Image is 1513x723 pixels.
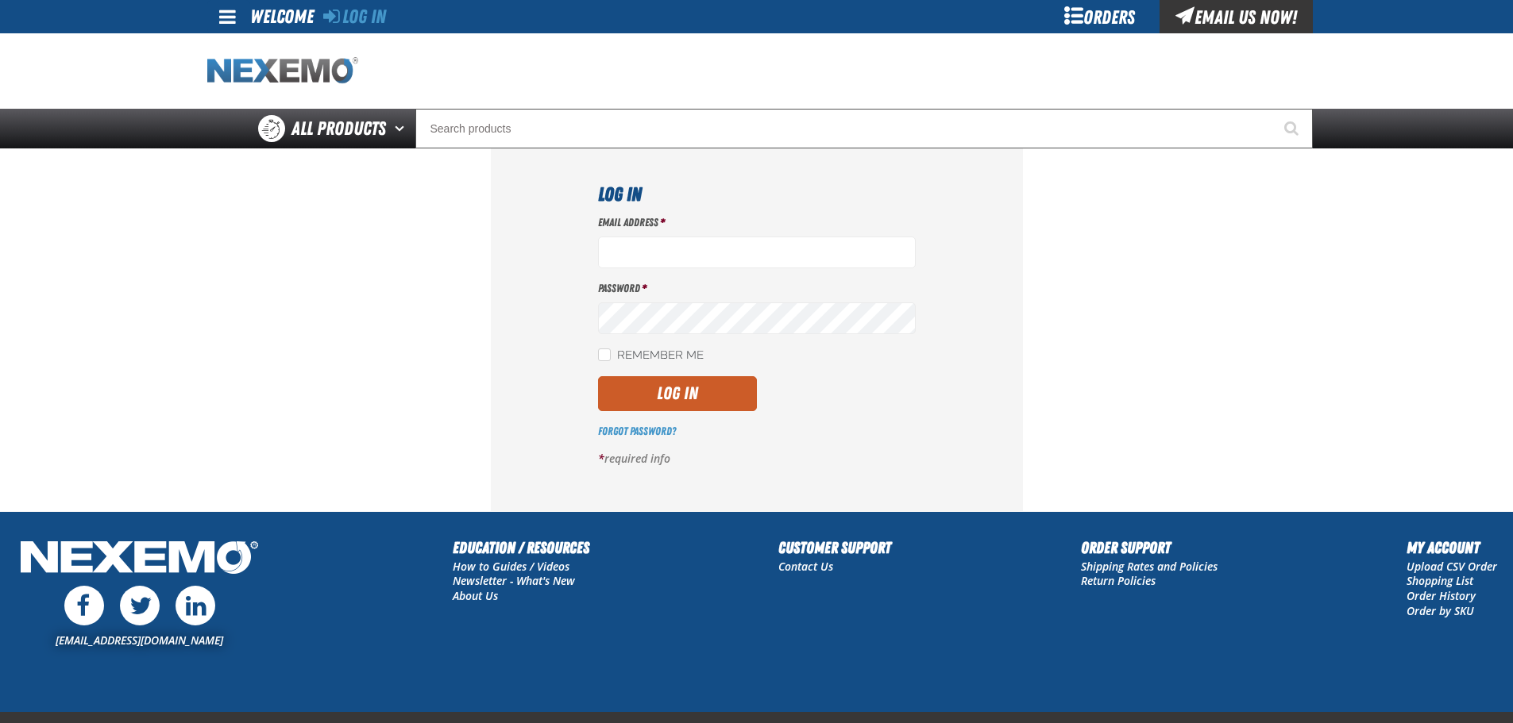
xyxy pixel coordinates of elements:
a: About Us [453,588,498,603]
a: Newsletter - What's New [453,573,575,588]
img: Nexemo logo [207,57,358,85]
img: Nexemo Logo [16,536,263,583]
label: Remember Me [598,348,704,363]
input: Remember Me [598,348,611,361]
h1: Log In [598,180,916,209]
button: Open All Products pages [389,109,415,148]
a: [EMAIL_ADDRESS][DOMAIN_NAME] [56,633,223,648]
button: Start Searching [1273,109,1313,148]
h2: Order Support [1081,536,1218,560]
a: Home [207,57,358,85]
a: Order History [1407,588,1476,603]
a: How to Guides / Videos [453,559,569,574]
a: Shopping List [1407,573,1473,588]
input: Search [415,109,1313,148]
label: Email Address [598,215,916,230]
span: All Products [291,114,386,143]
h2: My Account [1407,536,1497,560]
a: Shipping Rates and Policies [1081,559,1218,574]
h2: Customer Support [778,536,891,560]
a: Order by SKU [1407,603,1474,618]
label: Password [598,281,916,296]
button: Log In [598,376,757,411]
p: required info [598,452,916,467]
a: Return Policies [1081,573,1156,588]
a: Forgot Password? [598,425,676,437]
a: Contact Us [778,559,833,574]
a: Log In [323,6,386,28]
a: Upload CSV Order [1407,559,1497,574]
h2: Education / Resources [453,536,589,560]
